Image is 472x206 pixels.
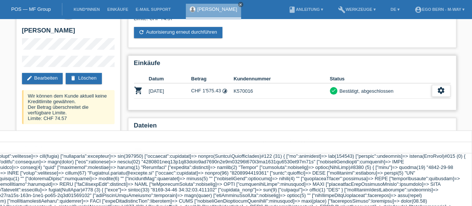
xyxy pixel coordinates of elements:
[103,7,132,12] a: Einkäufe
[26,75,32,81] i: edit
[387,7,403,12] a: DE ▾
[437,86,445,95] i: settings
[288,6,296,13] i: book
[330,74,432,83] th: Status
[66,73,101,84] a: deleteLöschen
[331,88,336,93] i: check
[239,3,243,6] i: close
[222,88,228,94] i: Fixe Raten (24 Raten)
[132,7,175,12] a: E-Mail Support
[22,27,115,38] h2: [PERSON_NAME]
[134,59,450,71] h2: Einkäufe
[334,7,379,12] a: buildWerkzeuge ▾
[337,87,394,95] div: Bestätigt, abgeschlossen
[197,6,237,12] a: [PERSON_NAME]
[22,73,63,84] a: editBearbeiten
[134,86,143,95] i: POSP00027386
[70,75,76,81] i: delete
[22,90,115,124] div: Wir können dem Kunde aktuell keine Kreditlimite gewähren. Der Betrag überschreitet die verfügbare...
[238,2,243,7] a: close
[134,27,222,38] a: refreshAutorisierung erneut durchführen
[138,29,144,35] i: refresh
[191,83,234,99] td: CHF 1'575.43
[285,7,327,12] a: bookAnleitung ▾
[134,122,450,133] h2: Dateien
[411,7,468,12] a: account_circleEGO Bern - m-way ▾
[70,7,103,12] a: Kund*innen
[234,83,330,99] td: K570016
[149,83,191,99] td: [DATE]
[11,6,51,12] a: POS — MF Group
[234,74,330,83] th: Kundennummer
[338,6,346,13] i: build
[149,74,191,83] th: Datum
[191,74,234,83] th: Betrag
[415,6,422,13] i: account_circle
